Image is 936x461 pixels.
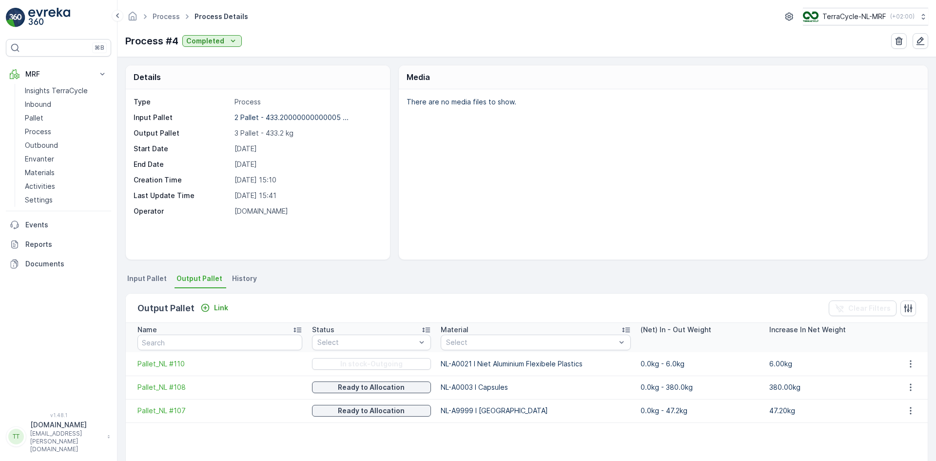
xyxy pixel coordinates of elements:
[134,206,231,216] p: Operator
[636,352,764,376] td: 0.0kg - 6.0kg
[25,86,88,96] p: Insights TerraCycle
[641,325,711,335] p: (Net) In - Out Weight
[234,175,380,185] p: [DATE] 15:10
[312,405,431,417] button: Ready to Allocation
[134,128,231,138] p: Output Pallet
[25,240,107,249] p: Reports
[30,430,102,453] p: [EMAIL_ADDRESS][PERSON_NAME][DOMAIN_NAME]
[446,338,616,347] p: Select
[25,154,54,164] p: Envanter
[182,35,242,47] button: Completed
[312,381,431,393] button: Ready to Allocation
[134,175,231,185] p: Creation Time
[822,12,886,21] p: TerraCycle-NL-MRF
[25,259,107,269] p: Documents
[441,325,468,335] p: Material
[829,301,897,316] button: Clear Filters
[8,429,24,444] div: TT
[25,220,107,230] p: Events
[25,69,92,79] p: MRF
[134,97,231,107] p: Type
[764,399,893,422] td: 47.20kg
[21,152,111,166] a: Envanter
[137,301,195,315] p: Output Pallet
[21,180,111,193] a: Activities
[234,97,380,107] p: Process
[137,359,302,369] a: Pallet_NL #110
[636,399,764,422] td: 0.0kg - 47.2kg
[127,274,167,283] span: Input Pallet
[134,113,231,122] p: Input Pallet
[890,13,915,20] p: ( +02:00 )
[21,98,111,111] a: Inbound
[338,382,405,392] p: Ready to Allocation
[134,144,231,154] p: Start Date
[6,235,111,254] a: Reports
[21,139,111,152] a: Outbound
[25,127,51,137] p: Process
[25,195,53,205] p: Settings
[28,8,70,27] img: logo_light-DOdMpM7g.png
[317,338,416,347] p: Select
[134,191,231,200] p: Last Update Time
[436,376,636,399] td: NL-A0003 I Capsules
[21,166,111,180] a: Materials
[153,12,180,20] a: Process
[803,11,819,22] img: TC_v739CUj.png
[636,376,764,399] td: 0.0kg - 380.0kg
[6,254,111,274] a: Documents
[312,358,431,370] button: In stock-Outgoing
[25,181,55,191] p: Activities
[134,160,231,169] p: End Date
[848,303,891,313] p: Clear Filters
[176,274,222,283] span: Output Pallet
[764,376,893,399] td: 380.00kg
[127,15,138,23] a: Homepage
[407,97,917,107] p: There are no media files to show.
[436,399,636,422] td: NL-A9999 I [GEOGRAPHIC_DATA]
[125,34,178,48] p: Process #4
[6,8,25,27] img: logo
[340,359,403,369] p: In stock-Outgoing
[21,193,111,207] a: Settings
[137,406,302,416] a: Pallet_NL #107
[134,71,161,83] p: Details
[21,111,111,125] a: Pallet
[6,215,111,235] a: Events
[137,325,157,335] p: Name
[803,8,928,25] button: TerraCycle-NL-MRF(+02:00)
[214,303,228,313] p: Link
[137,335,302,350] input: Search
[21,84,111,98] a: Insights TerraCycle
[234,128,380,138] p: 3 Pallet - 433.2 kg
[234,113,349,121] p: 2 Pallet - 433.20000000000005 ...
[95,44,104,52] p: ⌘B
[25,168,55,178] p: Materials
[6,412,111,418] span: v 1.48.1
[338,406,405,416] p: Ready to Allocation
[232,274,257,283] span: History
[769,325,846,335] p: Increase In Net Weight
[186,36,224,46] p: Completed
[21,125,111,139] a: Process
[25,100,51,109] p: Inbound
[234,206,380,216] p: [DOMAIN_NAME]
[30,420,102,430] p: [DOMAIN_NAME]
[234,144,380,154] p: [DATE]
[234,191,380,200] p: [DATE] 15:41
[25,140,58,150] p: Outbound
[6,64,111,84] button: MRF
[234,160,380,169] p: [DATE]
[193,12,250,21] span: Process Details
[764,352,893,376] td: 6.00kg
[196,302,232,314] button: Link
[436,352,636,376] td: NL-A0021 I Niet Aluminium Flexibele Plastics
[6,420,111,453] button: TT[DOMAIN_NAME][EMAIL_ADDRESS][PERSON_NAME][DOMAIN_NAME]
[137,382,302,392] a: Pallet_NL #108
[25,113,43,123] p: Pallet
[312,325,334,335] p: Status
[407,71,430,83] p: Media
